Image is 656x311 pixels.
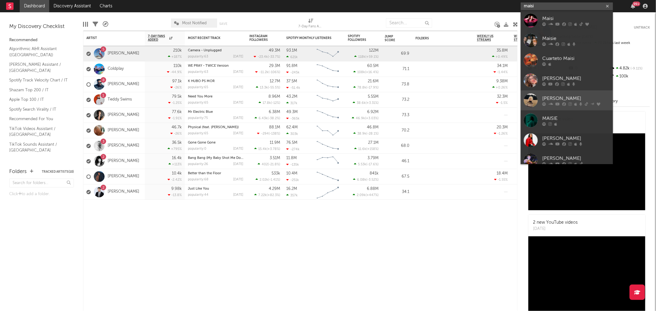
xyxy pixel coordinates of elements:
[255,70,280,74] div: ( )
[521,70,613,90] a: [PERSON_NAME]
[9,125,68,138] a: TikTok Videos Assistant / [GEOGRAPHIC_DATA]
[103,15,108,33] div: A&R Pipeline
[357,86,366,89] span: 78.8k
[258,148,267,151] span: 15.4k
[93,15,98,33] div: Filters
[269,86,279,89] span: -55.5 %
[286,193,298,197] div: 357k
[286,163,299,167] div: -135k
[357,194,366,197] span: 2.09k
[269,71,279,74] span: -106 %
[385,188,409,196] div: 34.1
[233,178,243,181] div: [DATE]
[542,135,610,142] div: [PERSON_NAME]
[188,187,209,191] a: Just Like You
[286,116,300,120] div: -365k
[233,132,243,135] div: [DATE]
[188,36,234,40] div: Most Recent Track
[254,193,280,197] div: ( )
[314,108,342,123] svg: Chart title
[385,142,409,150] div: 68.0
[9,96,68,103] a: Apple Top 100 / IT
[254,147,280,151] div: ( )
[314,46,342,61] svg: Chart title
[497,49,508,53] div: 35.8M
[188,126,243,129] div: Physical (feat. Troye Sivan)
[521,110,613,130] a: MAISIE
[233,70,243,74] div: [DATE]
[188,156,283,160] a: Bang Bang (My Baby Shot Me Down) [Live] - 2025 Remaster
[477,34,499,42] span: Weekly US Streams
[172,125,182,129] div: 46.7k
[521,30,613,50] a: Maisie
[353,101,379,105] div: ( )
[367,163,378,166] span: -17.6 %
[521,50,613,70] a: Cuarteto Maisi
[188,80,215,83] a: K HUBO PS MOR
[9,23,74,30] div: My Discovery Checklist
[367,178,378,182] span: -3.52 %
[188,70,208,74] div: popularity: 63
[385,35,400,42] div: Jump Score
[609,65,650,73] div: 4.82k
[385,96,409,104] div: 73.2
[170,132,182,136] div: -26 %
[182,21,207,25] span: Most Notified
[188,80,243,83] div: K HUBO PS MOR
[358,55,365,59] span: 118k
[270,132,279,136] span: -138 %
[108,51,139,56] a: [PERSON_NAME]
[188,110,243,114] div: Mr Electric Blue
[348,34,369,42] div: Spotify Followers
[188,132,208,135] div: popularity: 65
[172,141,182,145] div: 36.5k
[286,95,297,99] div: 43.2M
[188,141,243,144] div: Gone Gone Gone
[367,86,378,89] span: -17.9 %
[385,50,409,57] div: 69.9
[521,90,613,110] a: [PERSON_NAME]
[233,101,243,104] div: [DATE]
[521,10,613,30] a: Maisi
[533,226,578,232] div: [DATE]
[354,55,379,59] div: ( )
[9,179,74,187] input: Search for folders...
[169,162,182,166] div: +113 %
[521,150,613,170] a: [PERSON_NAME]
[108,66,124,72] a: Coldplay
[188,64,229,68] a: WE PRAY - TWICE Version
[368,95,379,99] div: 5.55M
[233,193,243,197] div: [DATE]
[542,75,610,82] div: [PERSON_NAME]
[286,141,297,145] div: 76.5M
[270,141,280,145] div: 11.9M
[609,73,650,81] div: 100k
[42,170,74,173] button: Tracked Artists(10)
[314,169,342,184] svg: Chart title
[9,77,68,84] a: Spotify Track Velocity Chart / IT
[521,2,613,10] input: Search for artists
[358,163,366,166] span: 5.53k
[262,163,268,166] span: 402
[258,162,280,166] div: ( )
[533,219,578,226] div: 2 new YouTube videos
[108,97,132,102] a: Teddy Swims
[286,101,297,105] div: 317k
[188,55,208,58] div: popularity: 63
[354,147,379,151] div: ( )
[286,132,298,136] div: 303k
[259,71,268,74] span: -11.2k
[385,65,409,73] div: 71.1
[9,37,74,44] div: Recommended
[286,55,298,59] div: 621k
[542,115,610,122] div: MAISIE
[367,64,379,68] div: 60.5M
[172,95,182,99] div: 79.5k
[353,70,379,74] div: ( )
[270,156,280,160] div: 3.51M
[233,147,243,151] div: [DATE]
[233,86,243,89] div: [DATE]
[9,141,68,154] a: TikTok Sounds Assistant / [GEOGRAPHIC_DATA]
[497,64,508,68] div: 34.1M
[188,86,208,89] div: popularity: 65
